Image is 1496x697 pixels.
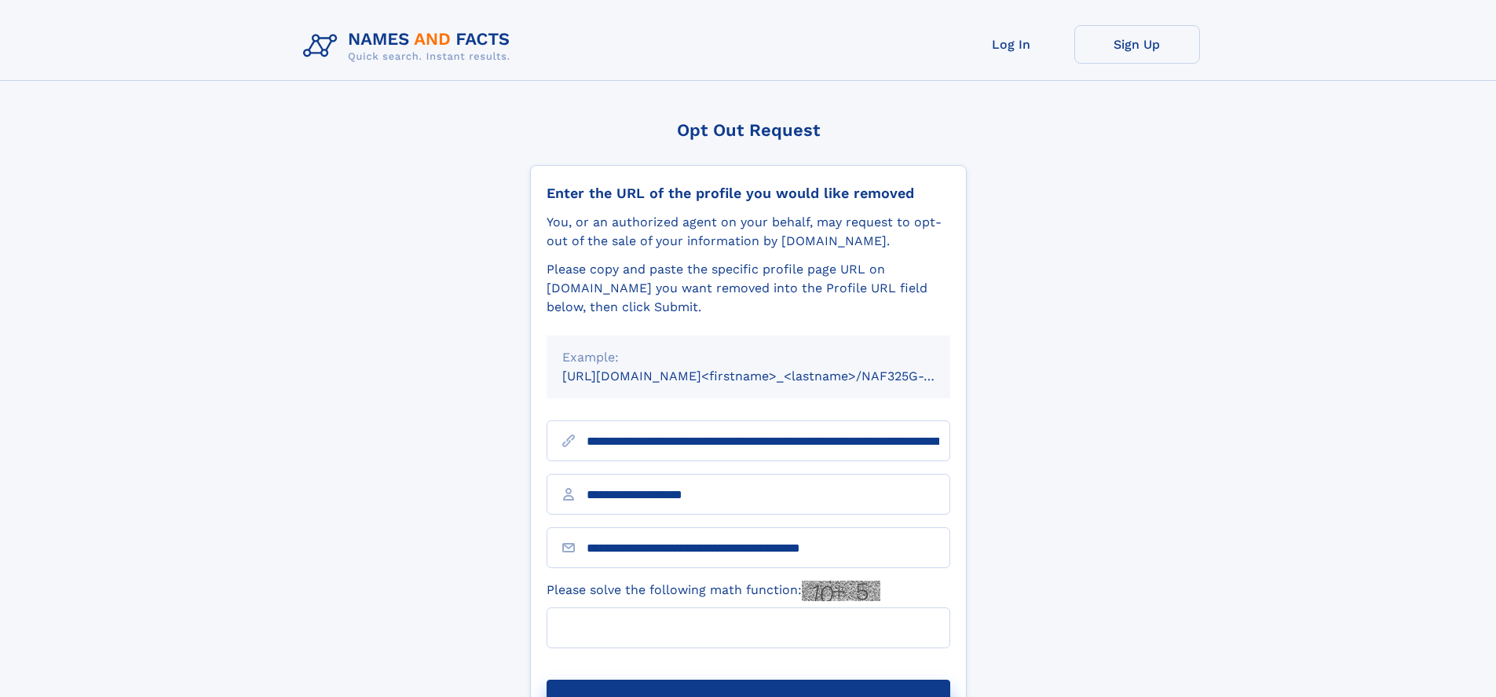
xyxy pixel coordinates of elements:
[562,369,980,383] small: [URL][DOMAIN_NAME]<firstname>_<lastname>/NAF325G-xxxxxxxx
[1074,25,1200,64] a: Sign Up
[547,581,880,601] label: Please solve the following math function:
[530,120,967,140] div: Opt Out Request
[297,25,523,68] img: Logo Names and Facts
[562,348,935,367] div: Example:
[547,213,950,251] div: You, or an authorized agent on your behalf, may request to opt-out of the sale of your informatio...
[547,260,950,317] div: Please copy and paste the specific profile page URL on [DOMAIN_NAME] you want removed into the Pr...
[949,25,1074,64] a: Log In
[547,185,950,202] div: Enter the URL of the profile you would like removed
